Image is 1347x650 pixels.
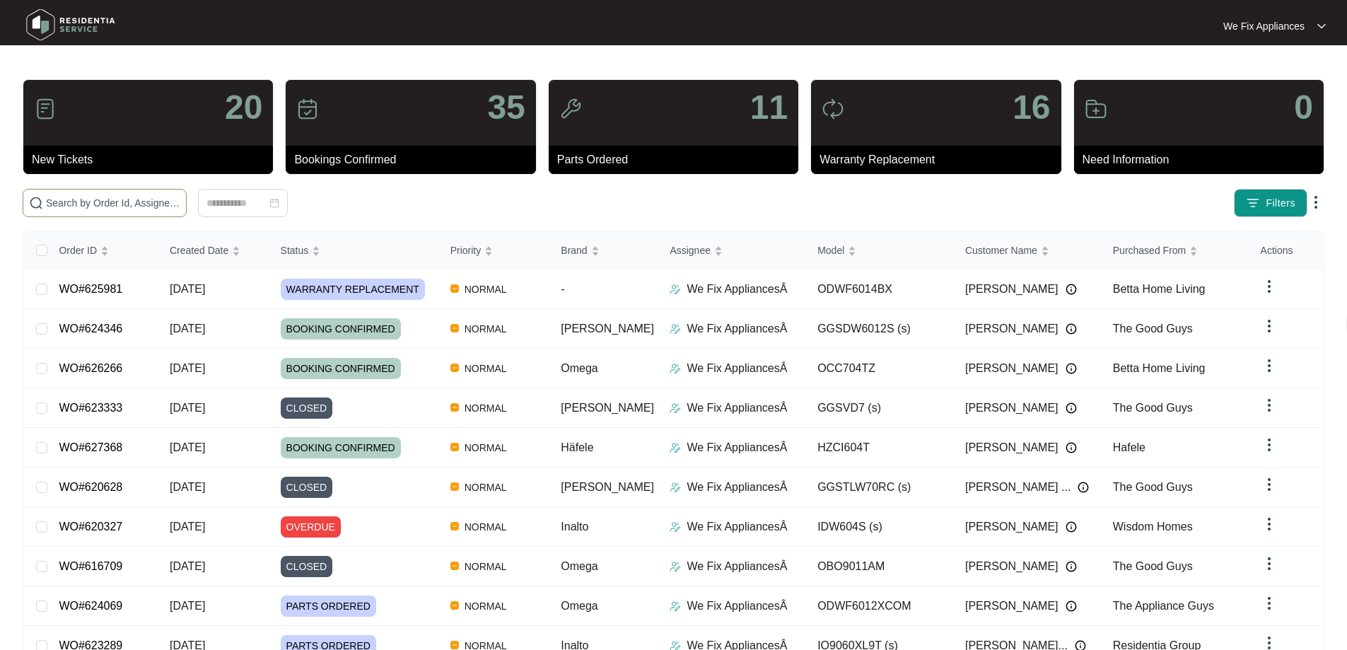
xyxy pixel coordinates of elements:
td: HZCI604T [806,428,954,468]
p: 20 [225,91,262,124]
span: CLOSED [281,477,333,498]
span: Priority [450,243,482,258]
span: CLOSED [281,397,333,419]
img: Vercel Logo [450,482,459,491]
img: Info icon [1066,363,1077,374]
th: Brand [549,232,658,269]
a: WO#625981 [59,283,122,295]
span: NORMAL [459,360,513,377]
p: Parts Ordered [557,151,798,168]
img: dropdown arrow [1261,397,1278,414]
td: GGSTLW70RC (s) [806,468,954,507]
p: New Tickets [32,151,273,168]
img: residentia service logo [21,4,120,46]
span: [PERSON_NAME] [965,360,1059,377]
img: Assigner Icon [670,442,681,453]
span: [PERSON_NAME] [965,439,1059,456]
img: Info icon [1066,284,1077,295]
span: WARRANTY REPLACEMENT [281,279,425,300]
img: icon [1085,98,1107,120]
p: Warranty Replacement [820,151,1061,168]
img: icon [34,98,57,120]
a: WO#627368 [59,441,122,453]
span: [PERSON_NAME] [965,281,1059,298]
a: WO#624346 [59,323,122,335]
span: OVERDUE [281,516,341,538]
p: We Fix AppliancesÂ [687,360,787,377]
img: Info icon [1078,482,1089,493]
img: Info icon [1066,561,1077,572]
p: 35 [487,91,525,124]
span: Order ID [59,243,97,258]
p: We Fix AppliancesÂ [687,281,787,298]
span: Brand [561,243,587,258]
span: The Good Guys [1113,323,1193,335]
span: [PERSON_NAME] [965,518,1059,535]
img: Info icon [1066,521,1077,533]
span: BOOKING CONFIRMED [281,318,401,339]
span: The Good Guys [1113,560,1193,572]
img: Assigner Icon [670,521,681,533]
td: ODWF6014BX [806,269,954,309]
span: [DATE] [170,323,205,335]
td: OBO9011AM [806,547,954,586]
button: filter iconFilters [1234,189,1307,217]
span: CLOSED [281,556,333,577]
img: Info icon [1066,442,1077,453]
th: Model [806,232,954,269]
a: WO#624069 [59,600,122,612]
img: dropdown arrow [1317,23,1326,30]
td: GGSVD7 (s) [806,388,954,428]
img: Vercel Logo [450,601,459,610]
span: NORMAL [459,400,513,417]
th: Purchased From [1102,232,1249,269]
span: [PERSON_NAME] [965,598,1059,615]
th: Assignee [658,232,806,269]
a: WO#623333 [59,402,122,414]
img: icon [296,98,319,120]
span: [PERSON_NAME] [561,323,654,335]
img: Assigner Icon [670,600,681,612]
span: Purchased From [1113,243,1186,258]
span: Hafele [1113,441,1145,453]
span: Customer Name [965,243,1037,258]
img: Info icon [1066,402,1077,414]
td: OCC704TZ [806,349,954,388]
img: Vercel Logo [450,641,459,649]
img: dropdown arrow [1261,278,1278,295]
img: Vercel Logo [450,443,459,451]
p: We Fix AppliancesÂ [687,518,787,535]
td: GGSDW6012S (s) [806,309,954,349]
span: [DATE] [170,402,205,414]
span: [PERSON_NAME] [561,481,654,493]
span: The Good Guys [1113,481,1193,493]
a: WO#616709 [59,560,122,572]
span: [DATE] [170,481,205,493]
span: Omega [561,560,597,572]
img: dropdown arrow [1261,476,1278,493]
img: Vercel Logo [450,364,459,372]
span: Filters [1266,196,1295,211]
img: Assigner Icon [670,402,681,414]
span: Model [817,243,844,258]
img: search-icon [29,196,43,210]
p: 16 [1013,91,1050,124]
img: dropdown arrow [1261,318,1278,335]
span: Status [281,243,309,258]
span: Assignee [670,243,711,258]
p: We Fix AppliancesÂ [687,400,787,417]
span: BOOKING CONFIRMED [281,358,401,379]
img: Vercel Logo [450,522,459,530]
th: Created Date [158,232,269,269]
span: Inalto [561,521,588,533]
span: [PERSON_NAME] [965,320,1059,337]
span: NORMAL [459,281,513,298]
span: [PERSON_NAME] [965,558,1059,575]
span: Created Date [170,243,228,258]
img: dropdown arrow [1261,555,1278,572]
th: Priority [439,232,550,269]
p: We Fix AppliancesÂ [687,439,787,456]
span: Omega [561,600,597,612]
td: ODWF6012XCOM [806,586,954,626]
p: We Fix AppliancesÂ [687,320,787,337]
